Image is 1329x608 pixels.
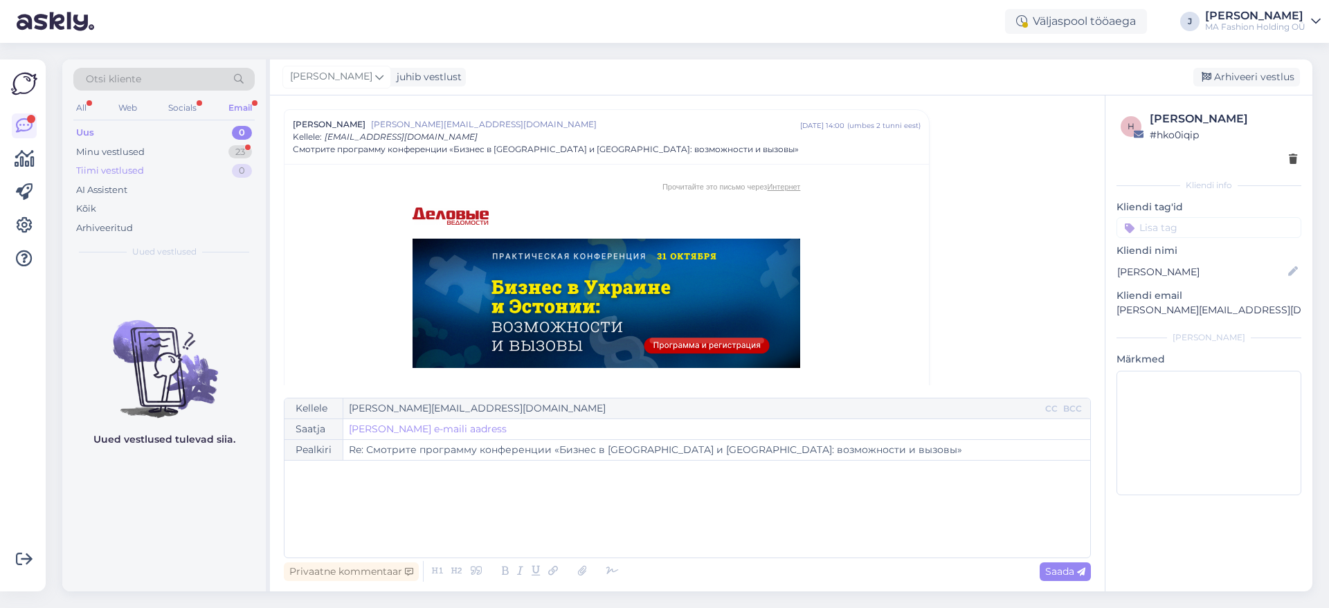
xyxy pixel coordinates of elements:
img: Delovõje Vedomosti [413,208,489,225]
div: Uus [76,126,94,140]
p: Kliendi nimi [1116,243,1301,258]
div: juhib vestlust [391,70,462,84]
div: 0 [232,126,252,140]
div: MA Fashion Holding OÜ [1205,21,1305,33]
p: Kliendi tag'id [1116,200,1301,214]
div: Väljaspool tööaega [1005,9,1147,34]
p: Прочитайте это письмо через [413,184,800,190]
div: Kliendi info [1116,179,1301,192]
a: Интернет [767,183,800,191]
div: Kõik [76,202,96,216]
div: ( umbes 2 tunni eest ) [847,120,921,131]
span: [EMAIL_ADDRESS][DOMAIN_NAME] [325,131,478,142]
div: Privaatne kommentaar [284,562,419,581]
div: Email [226,99,255,117]
div: Socials [165,99,199,117]
strong: Здравствуйте! [572,384,642,395]
div: Tiimi vestlused [76,164,144,178]
div: 0 [232,164,252,178]
span: Otsi kliente [86,72,141,86]
div: Arhiveeri vestlus [1193,68,1300,86]
input: Recepient... [343,398,1042,418]
div: [PERSON_NAME] [1205,10,1305,21]
div: Saatja [284,419,343,439]
div: AI Assistent [76,183,127,197]
span: [PERSON_NAME] [293,118,365,131]
input: Lisa tag [1116,217,1301,238]
p: Kliendi email [1116,288,1301,303]
a: [PERSON_NAME] e-maili aadress [349,422,507,436]
span: h [1128,121,1134,131]
div: [PERSON_NAME] [1116,331,1301,344]
span: Saada [1045,565,1085,578]
div: CC [1042,403,1060,415]
p: Uued vestlused tulevad siia. [93,432,235,447]
a: [PERSON_NAME]MA Fashion Holding OÜ [1205,10,1321,33]
div: Kellele [284,398,343,418]
div: Pealkiri [284,440,343,460]
div: Web [116,99,140,117]
div: # hko0iqip [1150,127,1297,142]
p: Märkmed [1116,352,1301,367]
div: [PERSON_NAME] [1150,111,1297,127]
img: ЗАРЕГИСТРИРОВАТЬСЯ НА КОНФЕРЕНЦИЮ [413,239,800,368]
div: 23 [228,145,252,159]
span: [PERSON_NAME] [290,69,372,84]
div: [DATE] 14:00 [800,120,844,131]
div: BCC [1060,403,1085,415]
div: All [73,99,89,117]
span: Смотрите программу конференции «Бизнес в [GEOGRAPHIC_DATA] и [GEOGRAPHIC_DATA]: возможности и выз... [293,143,799,156]
img: Askly Logo [11,71,37,97]
span: [PERSON_NAME][EMAIL_ADDRESS][DOMAIN_NAME] [371,118,800,131]
span: Uued vestlused [132,246,197,258]
div: Minu vestlused [76,145,145,159]
img: No chats [62,295,266,420]
span: Kellele : [293,131,322,142]
div: Arhiveeritud [76,221,133,235]
input: Lisa nimi [1117,264,1285,279]
div: J [1180,12,1200,31]
input: Write subject here... [343,440,1090,460]
p: [PERSON_NAME][EMAIL_ADDRESS][DOMAIN_NAME] [1116,303,1301,317]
